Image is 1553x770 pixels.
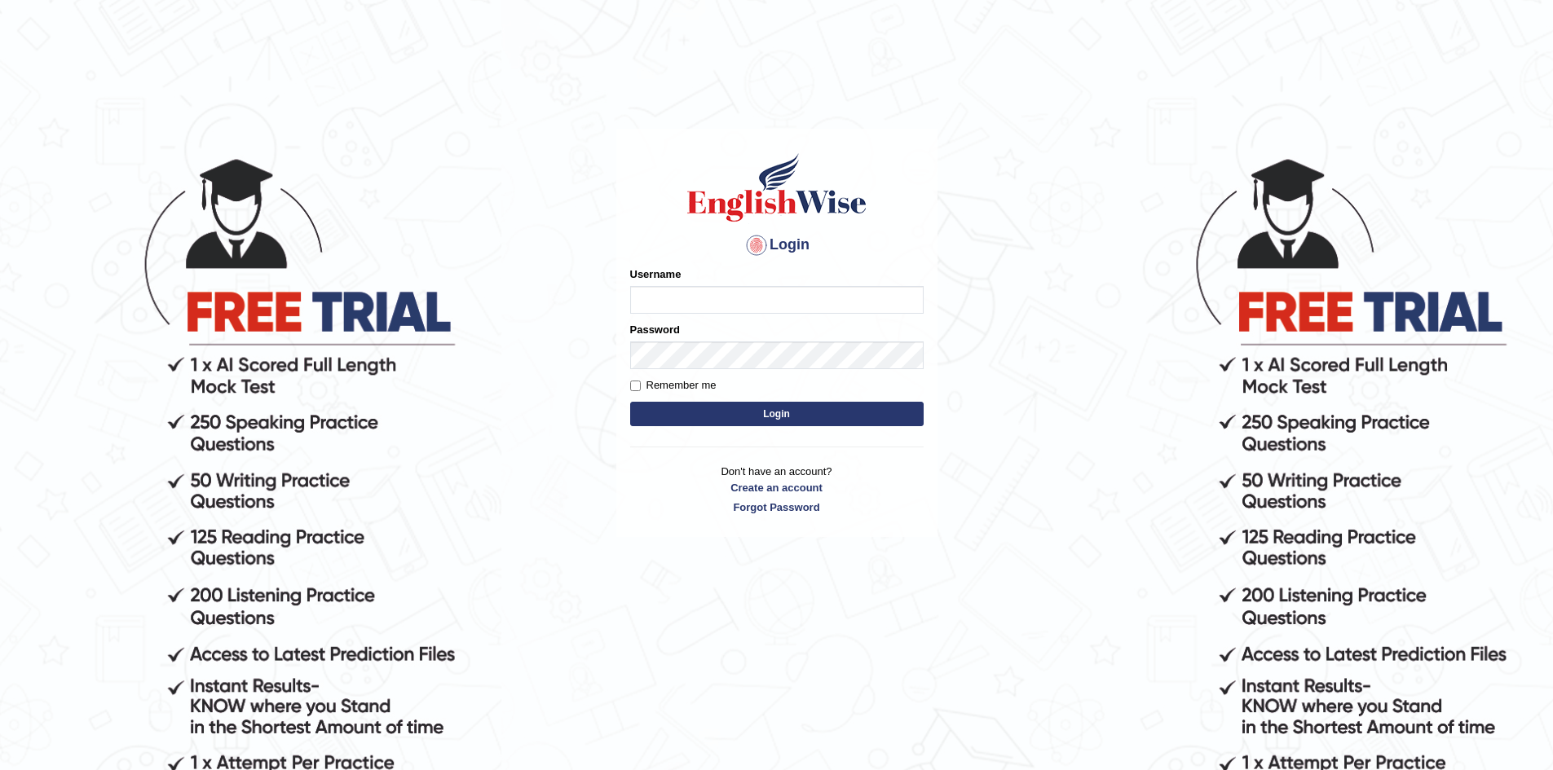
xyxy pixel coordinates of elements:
label: Username [630,266,682,282]
button: Login [630,402,924,426]
a: Create an account [630,480,924,495]
label: Remember me [630,377,717,394]
h4: Login [630,232,924,258]
img: Logo of English Wise sign in for intelligent practice with AI [684,151,870,224]
label: Password [630,322,680,337]
p: Don't have an account? [630,464,924,514]
a: Forgot Password [630,499,924,515]
input: Remember me [630,381,641,391]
